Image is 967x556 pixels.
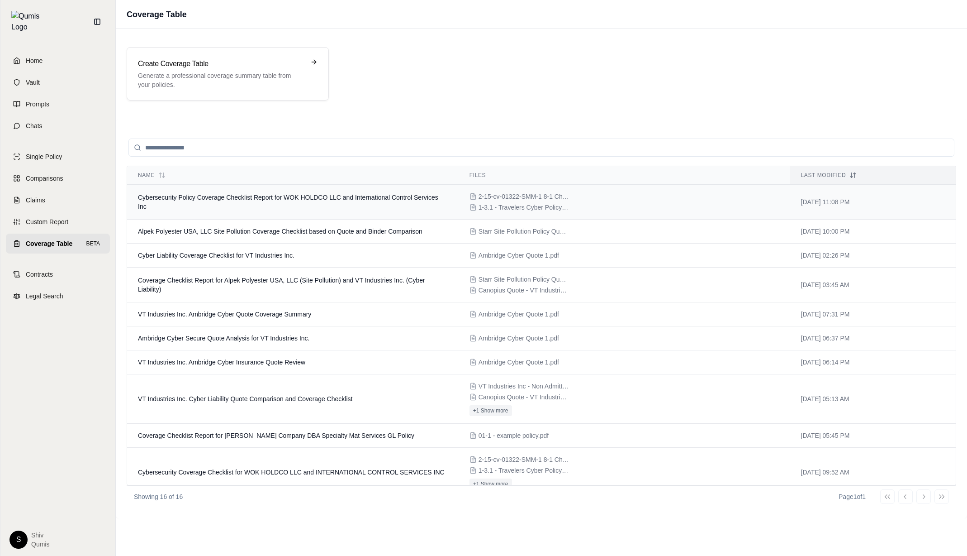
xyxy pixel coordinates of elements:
td: [DATE] 05:45 PM [790,424,956,448]
button: Collapse sidebar [90,14,104,29]
div: S [9,531,28,549]
span: Ambridge Cyber Quote 1.pdf [479,358,559,367]
span: Ambridge Cyber Quote 1.pdf [479,334,559,343]
td: [DATE] 11:08 PM [790,185,956,220]
span: Canopius Quote - VT Industries 1.pdf [479,393,569,402]
span: 1-3.1 - Travelers Cyber Policy40.pdf [479,203,569,212]
span: Coverage Table [26,239,72,248]
span: VT Industries Inc. Ambridge Cyber Insurance Quote Review [138,359,305,366]
td: [DATE] 10:00 PM [790,220,956,244]
span: Comparisons [26,174,63,183]
span: VT Industries Inc. Cyber Liability Quote Comparison and Coverage Checklist [138,395,352,403]
span: VT Industries Inc - Non Admitted - New Business - Quote.pdf [479,382,569,391]
span: Cyber Liability Coverage Checklist for VT Industries Inc. [138,252,294,259]
span: Contracts [26,270,53,279]
span: Canopius Quote - VT Industries 1.pdf [479,286,569,295]
a: Claims [6,190,110,210]
td: [DATE] 09:52 AM [790,448,956,497]
span: Starr Site Pollution Policy Quote vs. Binder Comparison (V1).pdf [479,275,569,284]
td: [DATE] 02:26 PM [790,244,956,268]
span: Custom Report [26,217,68,226]
span: Vault [26,78,40,87]
a: Chats [6,116,110,136]
h3: Create Coverage Table [138,58,305,69]
td: [DATE] 03:45 AM [790,268,956,302]
td: [DATE] 06:37 PM [790,326,956,350]
span: Claims [26,196,45,205]
a: Comparisons [6,168,110,188]
a: Coverage TableBETA [6,234,110,254]
span: Cybersecurity Coverage Checklist for WOK HOLDCO LLC and INTERNATIONAL CONTROL SERVICES INC [138,469,445,476]
span: Qumis [31,540,49,549]
span: Prompts [26,100,49,109]
span: 1-3.1 - Travelers Cyber Policy40.pdf [479,466,569,475]
span: Coverage Checklist Report for Alpek Polyester USA, LLC (Site Pollution) and VT Industries Inc. (C... [138,277,425,293]
td: [DATE] 05:13 AM [790,374,956,424]
a: Legal Search [6,286,110,306]
span: Legal Search [26,292,63,301]
span: Starr Site Pollution Policy Quote vs. Binder Comparison (V1).pdf [479,227,569,236]
p: Showing 16 of 16 [134,492,183,501]
span: Ambridge Cyber Secure Quote Analysis for VT Industries Inc. [138,335,309,342]
div: Name [138,172,448,179]
img: Qumis Logo [11,11,45,33]
span: 2-15-cv-01322-SMM-1 8-1 Chubb Cyber2.pdf [479,455,569,464]
th: Files [459,166,790,185]
h1: Coverage Table [127,8,187,21]
button: +1 Show more [469,405,512,416]
div: Last modified [801,172,945,179]
span: Alpek Polyester USA, LLC Site Pollution Coverage Checklist based on Quote and Binder Comparison [138,228,422,235]
a: Vault [6,72,110,92]
a: Single Policy [6,147,110,167]
span: VT Industries Inc. Ambridge Cyber Quote Coverage Summary [138,311,311,318]
p: Generate a professional coverage summary table from your policies. [138,71,305,89]
span: Single Policy [26,152,62,161]
a: Home [6,51,110,71]
span: 2-15-cv-01322-SMM-1 8-1 Chubb Cyber2.pdf [479,192,569,201]
span: 01-1 - example policy.pdf [479,431,549,440]
td: [DATE] 06:14 PM [790,350,956,374]
span: BETA [84,239,103,248]
span: Coverage Checklist Report for E J Rohn Company DBA Specialty Mat Services GL Policy [138,432,414,439]
span: Chats [26,121,43,130]
div: Page 1 of 1 [839,492,866,501]
a: Prompts [6,94,110,114]
span: Ambridge Cyber Quote 1.pdf [479,251,559,260]
span: Shiv [31,531,49,540]
a: Contracts [6,264,110,284]
a: Custom Report [6,212,110,232]
td: [DATE] 07:31 PM [790,302,956,326]
button: +1 Show more [469,479,512,489]
span: Cybersecurity Policy Coverage Checklist Report for WOK HOLDCO LLC and International Control Servi... [138,194,438,210]
span: Home [26,56,43,65]
span: Ambridge Cyber Quote 1.pdf [479,310,559,319]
